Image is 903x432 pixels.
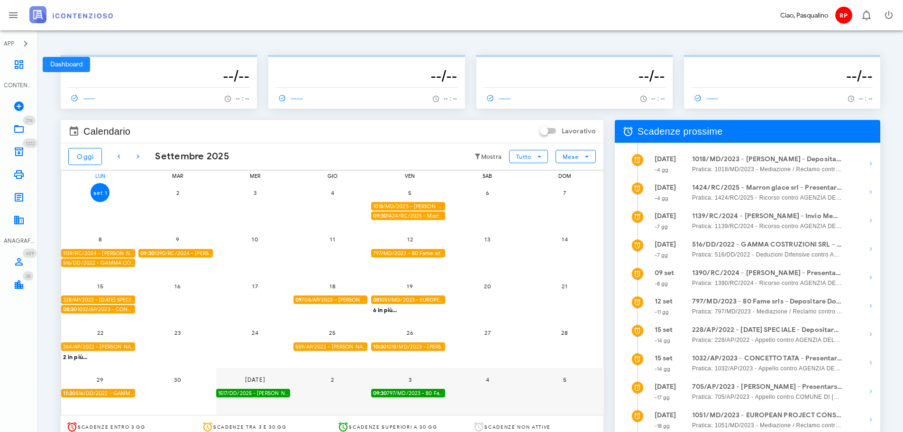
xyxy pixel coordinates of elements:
[555,236,574,243] span: 14
[692,335,843,345] span: Pratica: 228/AP/2022 - Appello contro AGENZIA DELLE ENTRATE - RISCOSSIONE (Udienza)
[655,280,668,287] small: -8 gg
[861,183,880,202] button: Mostra dettagli
[168,329,187,336] span: 23
[168,283,187,290] span: 16
[91,370,109,389] button: 29
[373,296,379,303] strong: 08
[373,295,445,304] span: 1051/MD/2023 - EUROPEAN PROJECT CONSULTING SRL - Presentarsi in Udienza
[246,189,265,196] span: 3
[323,329,342,336] span: 25
[26,250,34,257] span: 459
[861,154,880,173] button: Mostra dettagli
[655,269,675,277] strong: 09 set
[63,305,135,314] span: 1032/AP/2023 - CONCETTO TATA - Presentarsi in Udienza
[655,297,673,305] strong: 12 set
[861,296,880,315] button: Mostra dettagli
[692,92,723,105] a: ------
[401,370,420,389] button: 3
[401,329,420,336] span: 26
[168,189,187,196] span: 2
[655,223,668,230] small: -7 gg
[168,230,187,249] button: 9
[246,183,265,202] button: 3
[401,376,420,383] span: 3
[91,236,109,243] span: 8
[323,276,342,295] button: 18
[655,166,669,173] small: -4 gg
[76,153,94,161] span: Oggi
[478,236,497,243] span: 13
[140,250,155,257] strong: 09:30
[26,140,35,147] span: 1222
[246,276,265,295] button: 17
[401,189,420,196] span: 5
[61,295,135,304] div: 228/AP/2022 - [DATE] SPECIALE - Depositare Documenti per Udienza
[293,171,371,181] div: gio
[91,329,109,336] span: 22
[246,329,265,336] span: 24
[68,94,96,102] span: ------
[556,150,595,163] button: Mese
[692,421,843,430] span: Pratica: 1051/MD/2023 - Mediazione / Reclamo contro AGENZIA DELLE ENTRATE - RISCOSSIONE (Udienza)
[276,59,457,66] p: --------------
[481,153,502,161] small: Mostra
[692,410,843,421] strong: 1051/MD/2023 - EUROPEAN PROJECT CONSULTING SRL - Presentarsi in Udienza
[478,370,497,389] button: 4
[26,118,33,124] span: 274
[371,305,449,313] div: 6 in più...
[655,184,676,192] strong: [DATE]
[246,236,265,243] span: 10
[484,59,665,66] p: --------------
[478,183,497,202] button: 6
[861,239,880,258] button: Mostra dettagli
[371,249,445,258] div: 797/MD/2023 - 80 Fame srls - Depositare Documenti per Udienza
[216,171,294,181] div: mer
[323,283,342,290] span: 18
[692,278,843,288] span: Pratica: 1390/RC/2024 - Ricorso contro AGENZIA DELLE ENTRATE - RISCOSSIONE (Udienza)
[371,171,449,181] div: ven
[168,183,187,202] button: 2
[63,389,135,398] span: 516/DD/2022 - GAMMA COSTRUZIONI SRL - Presentarsi in Udienza
[692,59,873,66] p: --------------
[4,81,34,90] div: CONTENZIOSO
[373,389,445,398] span: 797/MD/2023 - 80 Fame srls - Presentarsi in Udienza
[236,95,249,102] span: -- : --
[401,236,420,243] span: 12
[484,94,511,102] span: ------
[63,390,76,396] strong: 11:30
[323,370,342,389] button: 2
[655,212,676,220] strong: [DATE]
[91,189,109,196] span: set 1
[859,95,873,102] span: -- : --
[401,283,420,290] span: 19
[448,171,526,181] div: sab
[213,424,287,430] span: Scadenze tra 3 e 30 gg
[832,4,855,27] button: RP
[373,212,387,219] strong: 09:30
[323,189,342,196] span: 4
[655,383,676,391] strong: [DATE]
[478,230,497,249] button: 13
[692,307,843,316] span: Pratica: 797/MD/2023 - Mediazione / Reclamo contro AGENZIA DELLE ENTRATE - RISCOSSIONE (Udienza)
[140,249,212,258] span: 1390/RC/2024 - [PERSON_NAME] - Presentarsi in Udienza
[692,353,843,364] strong: 1032/AP/2023 - CONCETTO TATA - Presentarsi in Udienza
[478,189,497,196] span: 6
[245,376,265,383] span: [DATE]
[780,10,828,20] div: Ciao, Pasqualino
[138,171,216,181] div: mar
[246,283,265,290] span: 17
[78,424,146,430] span: Scadenze entro 3 gg
[276,94,303,102] span: ------
[555,323,574,342] button: 28
[147,149,229,164] div: Settembre 2025
[516,153,531,160] span: Tutto
[555,183,574,202] button: 7
[23,138,37,148] span: Distintivo
[373,390,387,396] strong: 09:30
[692,165,843,174] span: Pratica: 1018/MD/2023 - Mediazione / Reclamo contro AGENZIA DELLE ENTRATE - RISCOSSIONE (Udienza)
[91,230,109,249] button: 8
[68,59,249,66] p: --------------
[168,323,187,342] button: 23
[276,66,457,85] h3: --/--
[692,183,843,193] strong: 1424/RC/2025 - Marron glace srl - Presentarsi in Udienza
